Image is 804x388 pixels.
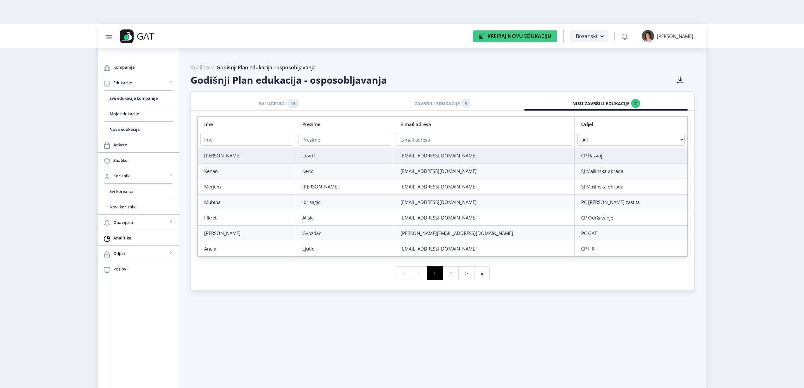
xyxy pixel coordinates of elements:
[581,230,681,236] div: PC GAT
[400,121,431,127] a: E-mail adresa
[302,230,387,236] div: Gvozdar
[113,234,174,242] span: Analitike
[581,152,681,159] div: CP Razvoj
[204,168,289,174] div: Kenan
[397,134,572,146] input: E-mail adresa
[581,245,681,252] div: CP HR
[191,64,214,71] span: Analitike /
[204,230,289,236] div: [PERSON_NAME]
[302,199,387,205] div: ibrisagic
[581,121,593,127] a: Odjel
[98,261,179,277] a: Poslovi
[113,265,174,273] span: Poslovi
[104,91,173,106] a: Sve edukacije kompanije
[400,152,568,159] div: [EMAIL_ADDRESS][DOMAIN_NAME]
[98,230,179,245] a: Analitike
[113,250,168,257] span: Odjeli
[113,63,174,71] span: Kompanija
[657,33,693,39] div: [PERSON_NAME]
[113,219,168,226] span: Obavijesti
[104,122,173,137] a: Nova edukacija
[104,106,173,121] a: Moje edukacije
[98,137,179,152] a: Ankete
[204,245,289,252] div: Anela
[110,203,168,211] span: Novi korisnik
[479,34,484,39] img: create-new-education-icon.svg
[113,156,174,164] span: Značke
[400,168,568,174] div: [EMAIL_ADDRESS][DOMAIN_NAME]
[217,64,316,71] span: Godišnji Plan edukacija - osposobljavanja
[400,199,568,205] div: [EMAIL_ADDRESS][DOMAIN_NAME]
[581,183,681,190] div: SJ Mašinska obrada
[366,97,520,111] div: ZAVRŠILI EDUKACIJE
[400,214,568,221] div: [EMAIL_ADDRESS][DOMAIN_NAME]
[302,168,387,174] div: Keric
[400,230,568,236] div: [PERSON_NAME][EMAIL_ADDRESS][DOMAIN_NAME]
[302,183,387,190] div: [PERSON_NAME]
[400,245,568,252] div: [EMAIL_ADDRESS][DOMAIN_NAME]
[302,152,387,159] div: Lovrić
[458,266,474,281] button: >
[581,199,681,205] div: PC [PERSON_NAME] zaštita
[104,184,173,199] a: Svi korisnici
[113,141,174,149] span: Ankete
[302,214,387,221] div: Alisic
[137,33,154,39] p: GAT
[202,97,356,111] div: SVI UČENICI
[581,214,681,221] div: CP Održavanje
[98,215,179,230] a: Obavijesti
[113,172,168,180] span: Korisnik
[462,99,470,108] a: 9
[473,30,557,42] button: Kreiraj Novu Edukaciju
[110,110,168,118] span: Moje edukacije
[98,75,179,90] a: Edukacije
[675,74,685,84] nb-icon: Preuzmite kao CSV
[200,134,293,146] input: Ime
[287,99,299,108] a: 16
[110,125,168,133] span: Nova edukacija
[98,60,179,75] a: Kompanija
[98,246,179,261] a: Odjeli
[98,153,179,168] a: Značke
[204,121,213,127] a: Ime
[120,29,194,43] a: GAT
[204,152,289,159] div: [PERSON_NAME]
[110,94,168,102] span: Sve edukacije kompanije
[400,183,568,190] div: [EMAIL_ADDRESS][DOMAIN_NAME]
[110,188,168,195] span: Svi korisnici
[474,266,490,281] button: »
[104,199,173,214] a: Novi korisnik
[443,266,459,281] button: 2
[204,183,289,190] div: Merjem
[191,71,387,86] span: Godišnji Plan edukacija - osposobljavanja
[113,79,168,86] span: Edukacije
[302,121,321,127] a: Prezime
[427,266,443,281] button: 1
[204,214,289,221] div: Fikret
[204,199,289,205] div: Mubina
[298,134,391,146] input: Prezime
[581,168,681,174] div: SJ Mašinska obrada
[529,97,683,111] div: NISU ZAVRŠILI EDUKACIJE
[631,99,640,108] a: 7
[98,168,179,183] a: Korisnik
[302,245,387,252] div: Ljutic
[570,30,608,42] button: Bosanski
